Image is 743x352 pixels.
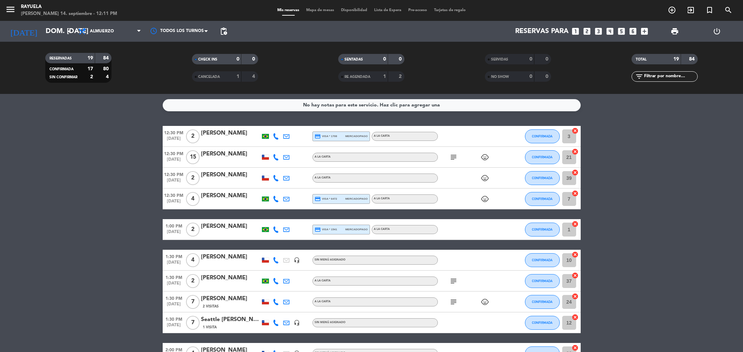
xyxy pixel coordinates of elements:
[274,8,303,12] span: Mis reservas
[696,21,738,42] div: LOG OUT
[532,321,552,325] span: CONFIRMADA
[713,27,721,35] i: power_settings_new
[532,197,552,201] span: CONFIRMADA
[374,228,390,231] span: A la carta
[525,223,560,237] button: CONFIRMADA
[163,252,185,260] span: 1:30 PM
[163,157,185,165] span: [DATE]
[49,75,77,79] span: SIN CONFIRMAR
[371,8,405,12] span: Lista de Espera
[163,199,185,207] span: [DATE]
[628,27,637,36] i: looks_6
[315,176,331,179] span: A la carta
[572,127,579,134] i: cancel
[103,66,110,71] strong: 80
[237,74,239,79] strong: 1
[163,273,185,281] span: 1:30 PM
[481,153,489,161] i: child_care
[605,27,614,36] i: looks_4
[545,57,550,62] strong: 0
[338,8,371,12] span: Disponibilidad
[449,277,458,285] i: subject
[315,300,331,303] span: A la carta
[572,169,579,176] i: cancel
[303,8,338,12] span: Mapa de mesas
[315,321,346,324] span: Sin menú asignado
[374,135,390,137] span: A la carta
[572,344,579,351] i: cancel
[668,6,676,14] i: add_circle_outline
[186,274,200,288] span: 2
[572,190,579,197] i: cancel
[163,281,185,289] span: [DATE]
[636,58,647,61] span: TOTAL
[315,196,337,202] span: visa * 6472
[481,195,489,203] i: child_care
[405,8,431,12] span: Pre-acceso
[294,257,300,263] i: headset_mic
[303,101,440,109] div: No hay notas para este servicio. Haz clic para agregar una
[315,258,346,261] span: Sin menú asignado
[163,222,185,230] span: 1:00 PM
[525,171,560,185] button: CONFIRMADA
[5,4,16,15] i: menu
[545,74,550,79] strong: 0
[705,6,714,14] i: turned_in_not
[186,223,200,237] span: 2
[572,293,579,300] i: cancel
[449,298,458,306] i: subject
[643,73,697,80] input: Filtrar por nombre...
[491,75,509,79] span: NO SHOW
[252,74,256,79] strong: 4
[203,325,217,330] span: 1 Visita
[163,170,185,178] span: 12:30 PM
[219,27,228,35] span: pending_actions
[163,294,185,302] span: 1:30 PM
[345,227,367,232] span: mercadopago
[65,27,73,35] i: arrow_drop_down
[315,226,321,233] i: credit_card
[491,58,508,61] span: SERVIDAS
[163,315,185,323] span: 1:30 PM
[431,8,469,12] span: Tarjetas de regalo
[532,279,552,283] span: CONFIRMADA
[671,27,679,35] span: print
[515,27,568,35] span: Reservas para
[186,295,200,309] span: 7
[399,74,403,79] strong: 2
[186,171,200,185] span: 2
[201,191,260,200] div: [PERSON_NAME]
[383,74,386,79] strong: 1
[201,129,260,138] div: [PERSON_NAME]
[572,221,579,227] i: cancel
[374,197,390,200] span: A la carta
[90,29,114,34] span: Almuerzo
[186,316,200,330] span: 7
[525,316,560,330] button: CONFIRMADA
[49,67,73,71] span: CONFIRMADA
[525,274,560,288] button: CONFIRMADA
[237,57,239,62] strong: 0
[481,298,489,306] i: child_care
[163,149,185,157] span: 12:30 PM
[481,174,489,182] i: child_care
[201,222,260,231] div: [PERSON_NAME]
[532,134,552,138] span: CONFIRMADA
[640,27,649,36] i: add_box
[163,260,185,268] span: [DATE]
[525,192,560,206] button: CONFIRMADA
[449,153,458,161] i: subject
[315,226,337,233] span: visa * 1541
[582,27,591,36] i: looks_two
[87,56,93,61] strong: 19
[198,58,217,61] span: CHECK INS
[572,272,579,279] i: cancel
[21,3,117,10] div: Rayuela
[186,192,200,206] span: 4
[687,6,695,14] i: exit_to_app
[572,314,579,321] i: cancel
[315,133,321,139] i: credit_card
[345,197,367,201] span: mercadopago
[201,150,260,159] div: [PERSON_NAME]
[49,57,72,60] span: RESERVADAS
